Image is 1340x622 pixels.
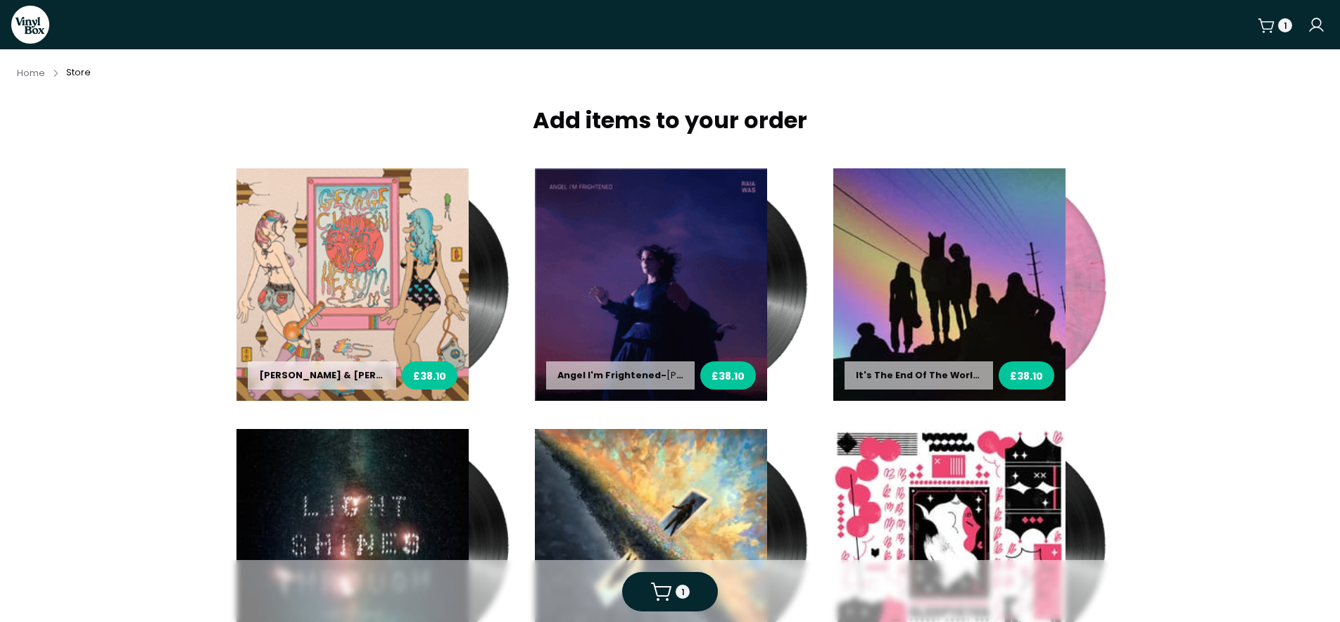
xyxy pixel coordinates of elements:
span: £38.10 [1010,369,1043,384]
button: £38.10 [999,361,1054,390]
a: 1 [650,580,690,603]
span: £38.10 [413,369,446,384]
button: £38.10 [402,361,457,390]
span: Home [17,67,45,79]
a: 1 [1258,17,1292,35]
div: 1 [1284,20,1287,32]
span: £38.10 [712,369,745,384]
div: 1 [681,586,685,599]
h1: Add items to your order [236,106,1104,135]
p: Store [66,66,91,79]
button: £38.10 [700,361,756,390]
a: Home [17,66,45,80]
